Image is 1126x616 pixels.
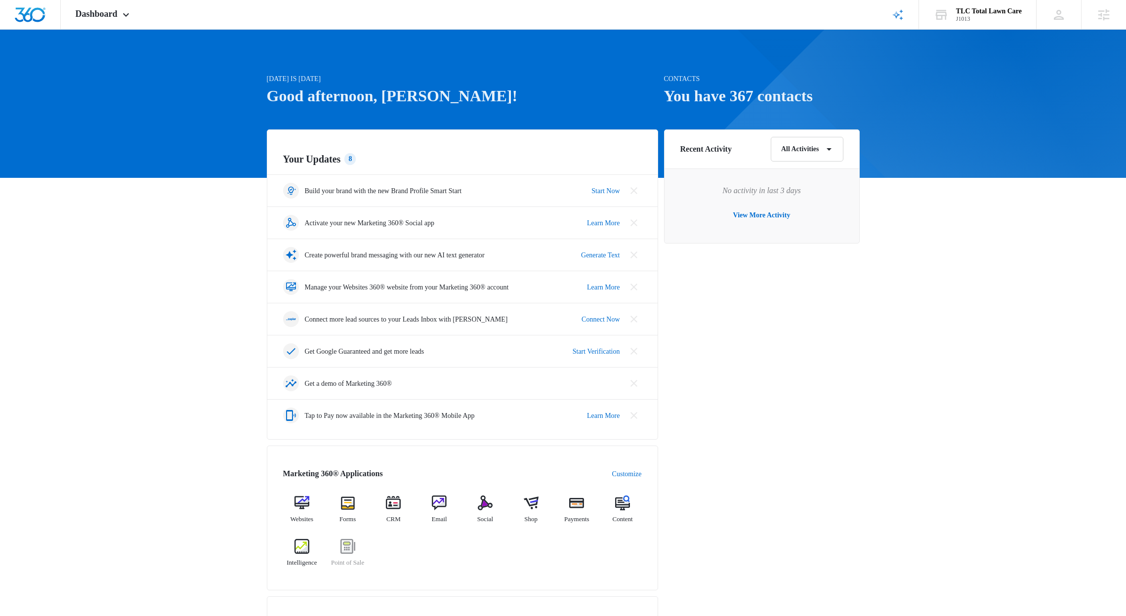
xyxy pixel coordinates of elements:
[664,84,860,108] h1: You have 367 contacts
[283,495,321,531] a: Websites
[626,343,642,359] button: Close
[626,408,642,423] button: Close
[626,183,642,199] button: Close
[626,279,642,295] button: Close
[305,378,392,389] p: Get a demo of Marketing 360®
[573,346,620,357] a: Start Verification
[591,186,620,196] a: Start Now
[626,375,642,391] button: Close
[291,514,314,524] span: Websites
[305,250,485,260] p: Create powerful brand messaging with our new AI text generator
[723,204,800,227] button: View More Activity
[386,514,401,524] span: CRM
[524,514,538,524] span: Shop
[613,514,633,524] span: Content
[626,215,642,231] button: Close
[339,514,356,524] span: Forms
[512,495,550,531] a: Shop
[432,514,447,524] span: Email
[587,282,620,292] a: Learn More
[267,84,658,108] h1: Good afternoon, [PERSON_NAME]!
[305,314,508,325] p: Connect more lead sources to your Leads Inbox with [PERSON_NAME]
[477,514,494,524] span: Social
[604,495,642,531] a: Content
[956,15,1022,22] div: account id
[267,74,658,84] p: [DATE] is [DATE]
[283,539,321,575] a: Intelligence
[626,311,642,327] button: Close
[564,514,589,524] span: Payments
[287,558,317,568] span: Intelligence
[771,137,843,162] button: All Activities
[331,558,364,568] span: Point of Sale
[558,495,596,531] a: Payments
[283,152,642,166] h2: Your Updates
[680,185,843,197] p: No activity in last 3 days
[344,153,356,165] div: 8
[305,282,509,292] p: Manage your Websites 360® website from your Marketing 360® account
[375,495,413,531] a: CRM
[581,250,620,260] a: Generate Text
[664,74,860,84] p: Contacts
[956,7,1022,15] div: account name
[587,218,620,228] a: Learn More
[76,9,118,19] span: Dashboard
[283,468,383,480] h2: Marketing 360® Applications
[612,469,642,479] a: Customize
[305,411,475,421] p: Tap to Pay now available in the Marketing 360® Mobile App
[329,495,367,531] a: Forms
[626,247,642,263] button: Close
[329,539,367,575] a: Point of Sale
[305,346,424,357] p: Get Google Guaranteed and get more leads
[420,495,459,531] a: Email
[587,411,620,421] a: Learn More
[305,186,462,196] p: Build your brand with the new Brand Profile Smart Start
[582,314,620,325] a: Connect Now
[680,143,732,155] h6: Recent Activity
[305,218,435,228] p: Activate your new Marketing 360® Social app
[466,495,504,531] a: Social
